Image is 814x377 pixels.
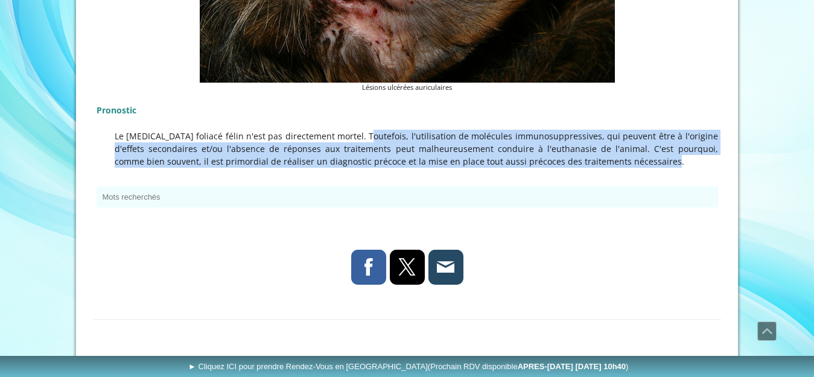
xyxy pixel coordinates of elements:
a: E-mail [428,250,463,285]
a: Facebook [351,250,386,285]
a: X [390,250,425,285]
span: ► Cliquez ICI pour prendre Rendez-Vous en [GEOGRAPHIC_DATA] [188,362,628,371]
figcaption: Lésions ulcérées auriculaires [200,83,615,93]
button: Mots recherchés [97,186,718,208]
span: (Prochain RDV disponible ) [428,362,629,371]
b: APRES-[DATE] [DATE] 10h40 [518,362,626,371]
a: Défiler vers le haut [757,322,777,341]
span: Défiler vers le haut [758,322,776,340]
p: Le [MEDICAL_DATA] foliacé félin n'est pas directement mortel. Toutefois, l'utilisation de molécul... [97,130,718,168]
span: Pronostic [97,104,136,116]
